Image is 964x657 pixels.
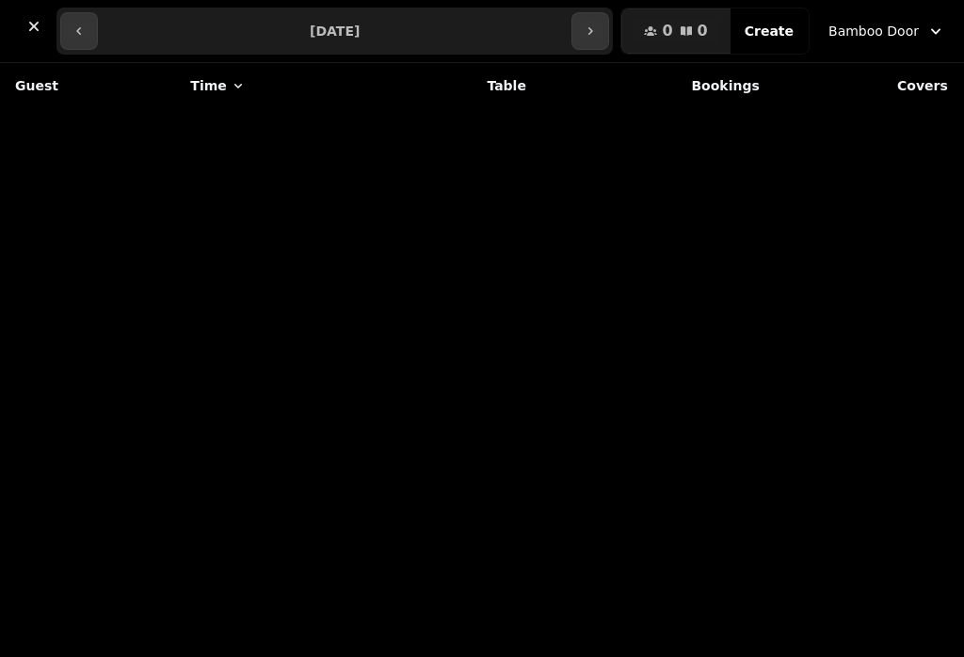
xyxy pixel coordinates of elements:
span: Bamboo Door [828,22,919,40]
th: Bookings [538,63,771,108]
span: 0 [662,24,672,39]
th: Covers [771,63,959,108]
th: Table [378,63,538,108]
button: Create [730,8,809,54]
button: Bamboo Door [817,14,956,48]
span: 0 [698,24,708,39]
button: 00 [621,8,730,54]
button: Time [190,76,245,95]
span: Time [190,76,226,95]
span: Create [745,24,794,38]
